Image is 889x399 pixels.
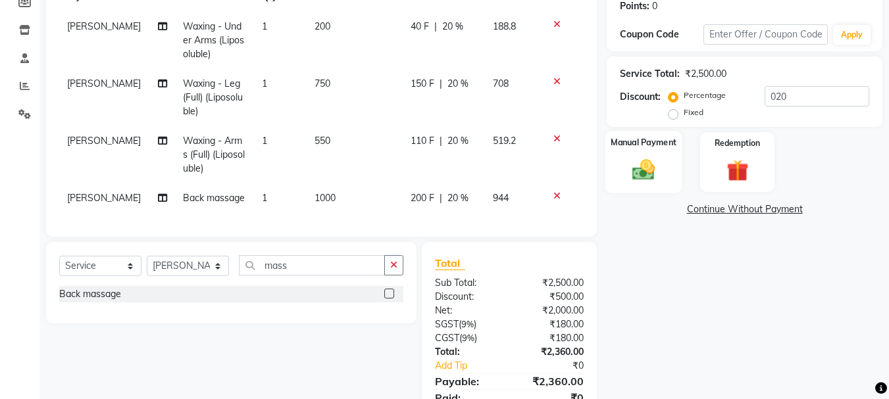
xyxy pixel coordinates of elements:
[434,20,437,34] span: |
[411,191,434,205] span: 200 F
[315,192,336,204] span: 1000
[493,20,516,32] span: 188.8
[833,25,871,45] button: Apply
[447,134,469,148] span: 20 %
[183,135,245,174] span: Waxing - Arms (Full) (Liposoluble)
[684,106,703,118] label: Fixed
[239,255,385,275] input: Search or Scan
[509,304,594,317] div: ₹2,000.00
[315,20,330,32] span: 200
[609,202,880,216] a: Continue Without Payment
[183,192,245,204] span: Back massage
[262,192,267,204] span: 1
[425,373,509,389] div: Payable:
[315,78,330,89] span: 750
[720,157,755,184] img: _gift.svg
[461,319,474,329] span: 9%
[411,20,429,34] span: 40 F
[509,290,594,304] div: ₹500.00
[509,317,594,331] div: ₹180.00
[440,134,442,148] span: |
[493,135,516,147] span: 519.2
[620,28,703,41] div: Coupon Code
[447,191,469,205] span: 20 %
[262,20,267,32] span: 1
[509,373,594,389] div: ₹2,360.00
[493,78,509,89] span: 708
[262,78,267,89] span: 1
[509,345,594,359] div: ₹2,360.00
[620,90,661,104] div: Discount:
[67,192,141,204] span: [PERSON_NAME]
[67,135,141,147] span: [PERSON_NAME]
[425,359,523,373] a: Add Tip
[440,77,442,91] span: |
[509,331,594,345] div: ₹180.00
[425,317,509,331] div: ( )
[411,134,434,148] span: 110 F
[425,345,509,359] div: Total:
[715,137,760,149] label: Redemption
[425,304,509,317] div: Net:
[493,192,509,204] span: 944
[703,24,828,45] input: Enter Offer / Coupon Code
[625,156,662,183] img: _cash.svg
[442,20,463,34] span: 20 %
[67,78,141,89] span: [PERSON_NAME]
[183,20,244,60] span: Waxing - Under Arms (Liposoluble)
[425,276,509,290] div: Sub Total:
[685,67,726,81] div: ₹2,500.00
[411,77,434,91] span: 150 F
[620,67,680,81] div: Service Total:
[440,191,442,205] span: |
[67,20,141,32] span: [PERSON_NAME]
[684,89,726,101] label: Percentage
[262,135,267,147] span: 1
[425,290,509,304] div: Discount:
[524,359,594,373] div: ₹0
[59,287,121,301] div: Back massage
[183,78,243,117] span: Waxing - Leg (Full) (Liposoluble)
[447,77,469,91] span: 20 %
[509,276,594,290] div: ₹2,500.00
[425,331,509,345] div: ( )
[435,256,465,270] span: Total
[462,333,474,343] span: 9%
[315,135,330,147] span: 550
[611,136,676,149] label: Manual Payment
[435,332,459,344] span: CGST
[435,318,459,330] span: SGST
